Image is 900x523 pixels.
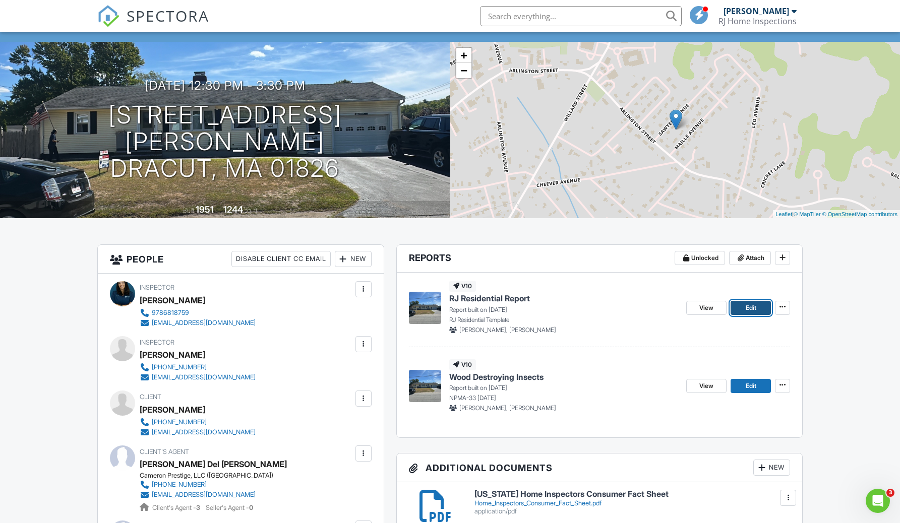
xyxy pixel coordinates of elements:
strong: 3 [196,504,200,511]
input: Search everything... [480,6,682,26]
a: 9786818759 [140,308,256,318]
div: New [753,460,790,476]
span: Client's Agent [140,448,189,455]
div: [PERSON_NAME] [724,6,789,16]
div: [EMAIL_ADDRESS][DOMAIN_NAME] [152,491,256,499]
div: [PERSON_NAME] [140,347,205,362]
div: Disable Client CC Email [231,251,331,267]
span: Client [140,393,161,401]
span: 3 [886,489,894,497]
strong: 0 [249,504,253,511]
div: New [335,251,372,267]
div: [EMAIL_ADDRESS][DOMAIN_NAME] [152,373,256,381]
a: Zoom out [456,63,471,78]
div: 1244 [223,204,243,215]
span: Seller's Agent - [206,504,253,511]
div: application/pdf [474,507,791,515]
div: 1951 [196,204,214,215]
a: © MapTiler [794,211,821,217]
div: 9786818759 [152,309,189,317]
h3: Additional Documents [397,453,803,482]
div: [PHONE_NUMBER] [152,481,207,489]
div: [PERSON_NAME] [140,402,205,417]
h1: [STREET_ADDRESS][PERSON_NAME] Dracut, MA 01826 [16,102,434,181]
h3: [DATE] 12:30 pm - 3:30 pm [145,79,306,92]
h3: People [98,245,384,274]
div: [PERSON_NAME] Del [PERSON_NAME] [140,456,287,472]
span: SPECTORA [127,5,209,26]
span: Client's Agent - [152,504,202,511]
a: [US_STATE] Home Inspectors Consumer Fact Sheet Home_Inspectors_Consumer_Fact_Sheet.pdf applicatio... [474,490,791,515]
a: [PHONE_NUMBER] [140,480,279,490]
a: © OpenStreetMap contributors [822,211,897,217]
div: [PHONE_NUMBER] [152,363,207,371]
span: Inspector [140,284,174,291]
img: The Best Home Inspection Software - Spectora [97,5,119,27]
span: Built [183,207,194,214]
a: [EMAIL_ADDRESS][DOMAIN_NAME] [140,318,256,328]
div: [EMAIL_ADDRESS][DOMAIN_NAME] [152,428,256,436]
a: [EMAIL_ADDRESS][DOMAIN_NAME] [140,490,279,500]
div: Home_Inspectors_Consumer_Fact_Sheet.pdf [474,499,791,507]
div: Cameron Prestige, LLC ([GEOGRAPHIC_DATA]) [140,472,287,480]
div: | [773,210,900,219]
div: [PERSON_NAME] [140,293,205,308]
a: Zoom in [456,48,471,63]
div: [PHONE_NUMBER] [152,418,207,426]
a: Leaflet [775,211,792,217]
span: Inspector [140,339,174,346]
div: RJ Home Inspections [718,16,797,26]
a: SPECTORA [97,14,209,35]
iframe: Intercom live chat [866,489,890,513]
a: [PHONE_NUMBER] [140,362,256,372]
div: [EMAIL_ADDRESS][DOMAIN_NAME] [152,319,256,327]
a: [EMAIL_ADDRESS][DOMAIN_NAME] [140,427,256,437]
h6: [US_STATE] Home Inspectors Consumer Fact Sheet [474,490,791,499]
span: sq. ft. [245,207,259,214]
a: [PHONE_NUMBER] [140,417,256,427]
a: [EMAIL_ADDRESS][DOMAIN_NAME] [140,372,256,382]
